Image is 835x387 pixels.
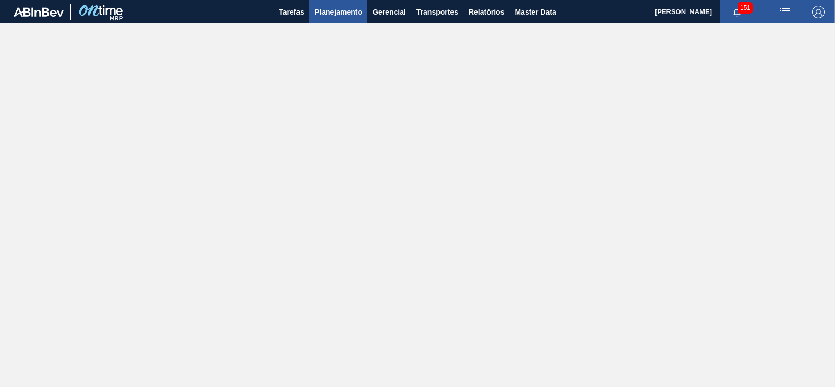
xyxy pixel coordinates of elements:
img: userActions [779,6,791,18]
span: Tarefas [279,6,304,18]
img: Logout [812,6,825,18]
span: Relatórios [469,6,504,18]
span: 151 [738,2,753,14]
span: Master Data [515,6,556,18]
button: Notificações [720,5,754,19]
span: Transportes [416,6,458,18]
span: Planejamento [315,6,362,18]
span: Gerencial [373,6,406,18]
img: TNhmsLtSVTkK8tSr43FrP2fwEKptu5GPRR3wAAAABJRU5ErkJggg== [14,7,64,17]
